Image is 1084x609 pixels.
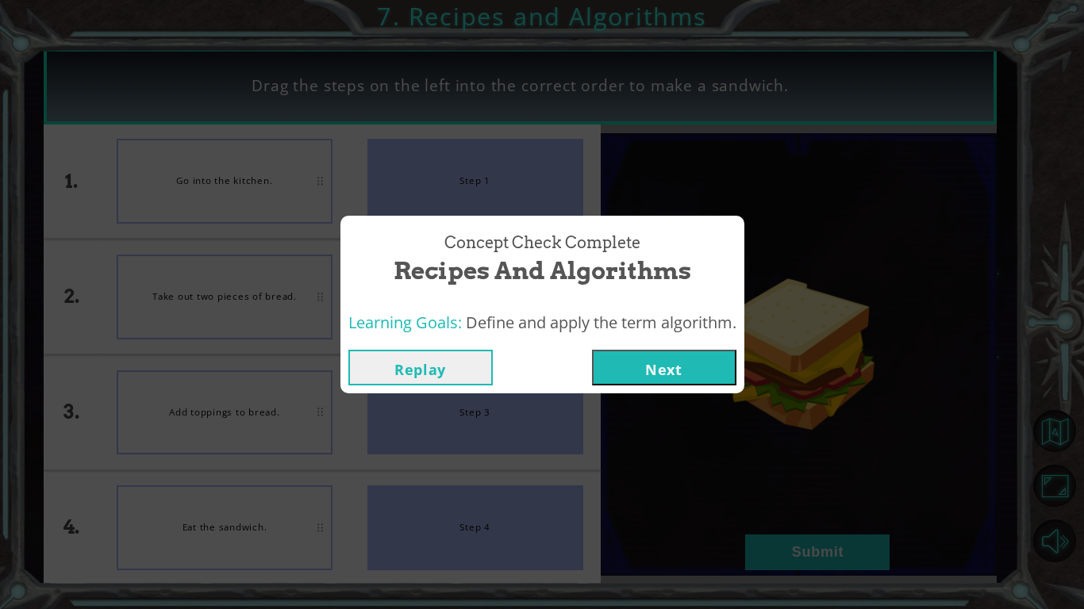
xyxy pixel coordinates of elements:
button: Next [592,350,736,385]
span: Recipes and Algorithms [394,254,691,288]
span: Learning Goals: [348,312,462,333]
span: Concept Check Complete [444,232,640,255]
button: Replay [348,350,493,385]
span: Define and apply the term algorithm. [466,312,736,333]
